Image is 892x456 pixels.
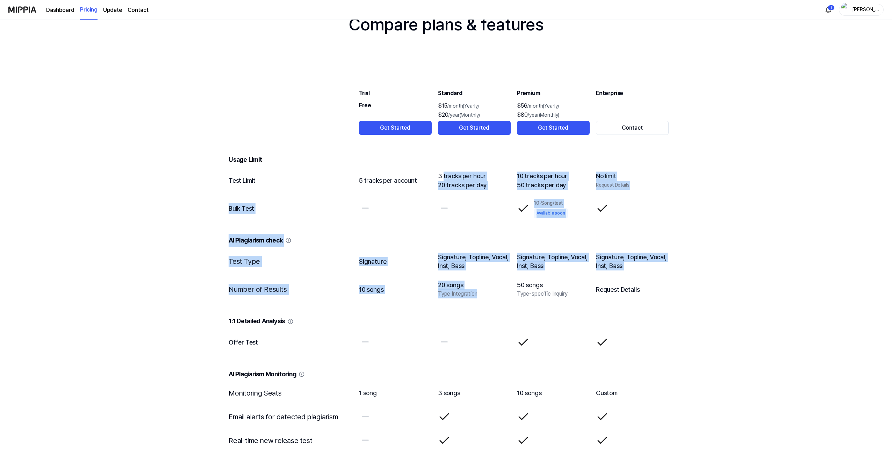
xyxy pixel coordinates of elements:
div: Premium [517,89,590,98]
span: /month(Yearly) [447,103,479,109]
td: Real-time new release test [223,429,353,453]
a: Pricing [80,0,98,20]
td: Monitoring Seats [223,381,353,405]
td: 3 songs [438,381,511,405]
td: Signature, Topline, Vocal, Inst, Bass [517,247,590,275]
td: Test Type [223,247,353,275]
td: Signature [359,247,432,275]
a: Contact [128,6,149,14]
button: Get Started [438,121,511,135]
button: Get Started [359,121,432,135]
img: profile [841,3,850,17]
td: 10 tracks per hour 50 tracks per day [517,167,590,195]
div: Compare plans & features [349,12,544,37]
button: profile[PERSON_NAME] [839,4,884,16]
a: Contact [596,124,669,131]
div: 1:1 Detailed Analysis [229,314,669,328]
img: 알림 [824,6,833,14]
div: AI Plagiarism check [229,234,669,247]
td: Usage Limit [223,142,669,167]
td: Email alerts for detected plagiarism [223,405,353,429]
div: Available soon [534,208,568,219]
td: Test Limit [223,167,353,195]
td: Number of Results [223,275,353,303]
div: $80 [517,110,590,120]
a: Update [103,6,122,14]
span: /year(Monthly) [527,112,559,118]
div: 1 [828,5,835,10]
td: Bulk Test [223,195,353,223]
td: Custom [596,381,669,405]
div: Request Details [596,181,669,190]
button: 알림1 [823,4,834,15]
span: /month(Yearly) [527,103,559,109]
div: Type Integration [438,289,511,298]
span: /year(Monthly) [448,112,480,118]
td: Signature, Topline, Vocal, Inst, Bass [438,247,511,275]
div: No limit [596,172,669,181]
div: [PERSON_NAME] [852,6,879,13]
td: Signature, Topline, Vocal, Inst, Bass [596,247,669,275]
td: Offer Test [223,328,353,356]
button: Get Started [517,121,590,135]
div: Free [359,101,432,121]
div: Trial [359,89,432,98]
div: 10-Song/test [534,199,568,208]
td: 50 songs [517,275,590,303]
td: 3 tracks per hour 20 tracks per day [438,167,511,195]
td: 1 song [359,381,432,405]
td: 5 tracks per account [359,167,432,195]
div: Type-specific Inquiry [517,289,590,298]
td: Request Details [596,275,669,303]
div: $20 [438,110,511,120]
div: $56 [517,101,590,111]
div: Enterprise [596,89,669,98]
div: Standard [438,89,511,98]
div: 20 songs [438,281,511,290]
a: Dashboard [46,6,74,14]
td: 10 songs [517,381,590,405]
div: AI Plagiarism Monitoring [229,368,669,381]
td: 10 songs [359,275,432,303]
button: Contact [596,121,669,135]
div: $15 [438,101,511,111]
